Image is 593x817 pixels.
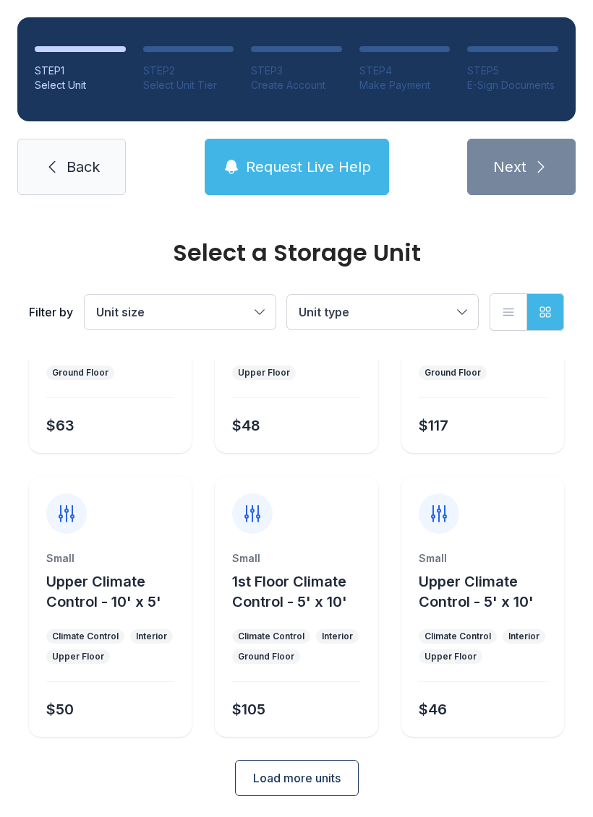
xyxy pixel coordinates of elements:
[29,241,564,264] div: Select a Storage Unit
[251,78,342,92] div: Create Account
[238,367,290,379] div: Upper Floor
[46,551,174,566] div: Small
[425,631,491,642] div: Climate Control
[46,699,74,719] div: $50
[232,699,265,719] div: $105
[419,699,447,719] div: $46
[35,64,126,78] div: STEP 1
[52,367,108,379] div: Ground Floor
[359,64,451,78] div: STEP 4
[46,571,186,612] button: Upper Climate Control - 10' x 5'
[46,573,161,610] span: Upper Climate Control - 10' x 5'
[419,573,534,610] span: Upper Climate Control - 5' x 10'
[419,415,448,436] div: $117
[232,551,360,566] div: Small
[238,631,304,642] div: Climate Control
[46,415,74,436] div: $63
[246,157,371,177] span: Request Live Help
[238,651,294,662] div: Ground Floor
[419,551,547,566] div: Small
[467,64,558,78] div: STEP 5
[35,78,126,92] div: Select Unit
[419,571,558,612] button: Upper Climate Control - 5' x 10'
[287,295,478,329] button: Unit type
[52,651,104,662] div: Upper Floor
[253,769,341,787] span: Load more units
[251,64,342,78] div: STEP 3
[232,571,372,612] button: 1st Floor Climate Control - 5' x 10'
[425,651,477,662] div: Upper Floor
[96,305,145,319] span: Unit size
[299,305,349,319] span: Unit type
[232,573,347,610] span: 1st Floor Climate Control - 5' x 10'
[143,64,234,78] div: STEP 2
[136,631,167,642] div: Interior
[508,631,539,642] div: Interior
[29,303,73,321] div: Filter by
[143,78,234,92] div: Select Unit Tier
[85,295,276,329] button: Unit size
[67,157,100,177] span: Back
[322,631,353,642] div: Interior
[467,78,558,92] div: E-Sign Documents
[359,78,451,92] div: Make Payment
[52,631,119,642] div: Climate Control
[232,415,260,436] div: $48
[425,367,481,379] div: Ground Floor
[493,157,526,177] span: Next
